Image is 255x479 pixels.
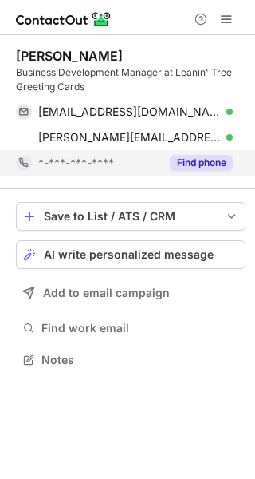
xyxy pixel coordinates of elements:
span: [EMAIL_ADDRESS][DOMAIN_NAME] [38,105,221,119]
button: Add to email campaign [16,279,245,307]
span: AI write personalized message [44,248,214,261]
button: Find work email [16,317,245,339]
div: Save to List / ATS / CRM [44,210,218,223]
span: Add to email campaign [43,287,170,299]
button: Notes [16,349,245,371]
span: Notes [41,353,239,367]
span: Find work email [41,321,239,335]
button: Reveal Button [170,155,233,171]
img: ContactOut v5.3.10 [16,10,112,29]
button: save-profile-one-click [16,202,245,231]
button: AI write personalized message [16,240,245,269]
div: [PERSON_NAME] [16,48,123,64]
div: Business Development Manager at Leanin' Tree Greeting Cards [16,65,245,94]
span: [PERSON_NAME][EMAIL_ADDRESS][PERSON_NAME][DOMAIN_NAME] [38,130,221,144]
